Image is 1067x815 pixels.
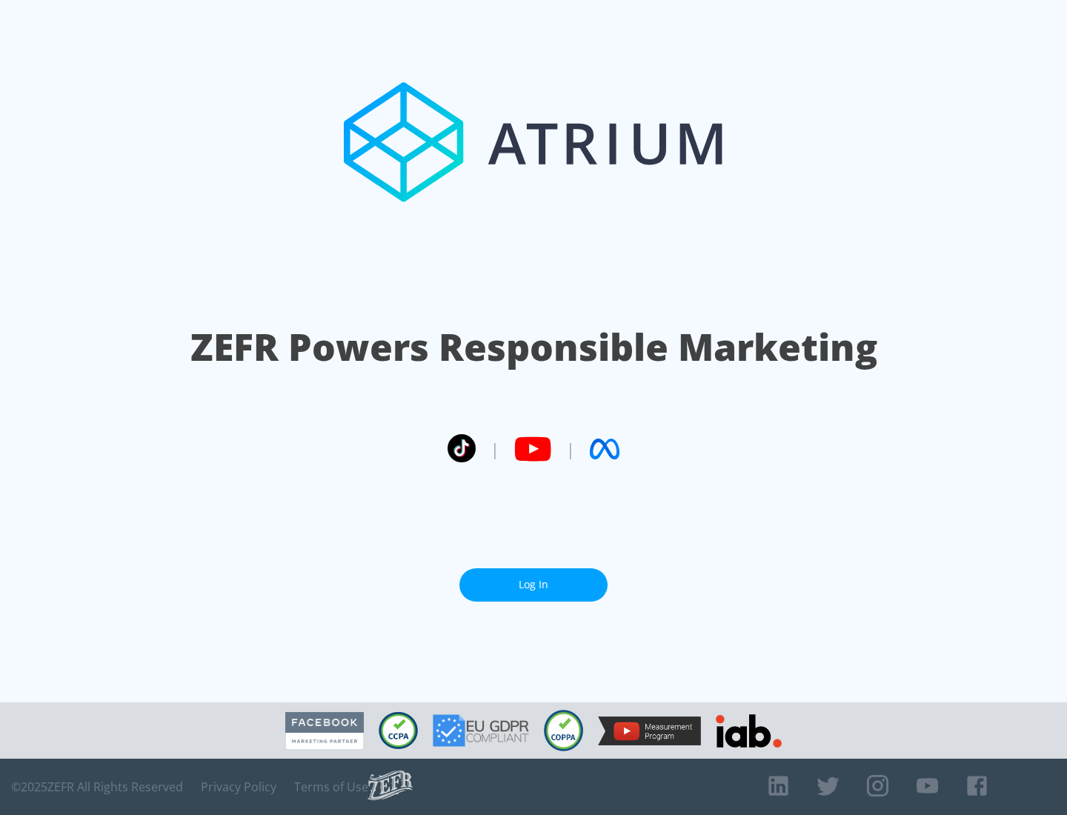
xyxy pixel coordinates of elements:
a: Log In [459,568,608,602]
img: COPPA Compliant [544,710,583,751]
a: Terms of Use [294,779,368,794]
img: YouTube Measurement Program [598,716,701,745]
h1: ZEFR Powers Responsible Marketing [190,322,877,373]
img: IAB [716,714,782,748]
span: | [491,438,499,460]
span: | [566,438,575,460]
span: © 2025 ZEFR All Rights Reserved [11,779,183,794]
img: Facebook Marketing Partner [285,712,364,750]
a: Privacy Policy [201,779,276,794]
img: CCPA Compliant [379,712,418,749]
img: GDPR Compliant [433,714,529,747]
